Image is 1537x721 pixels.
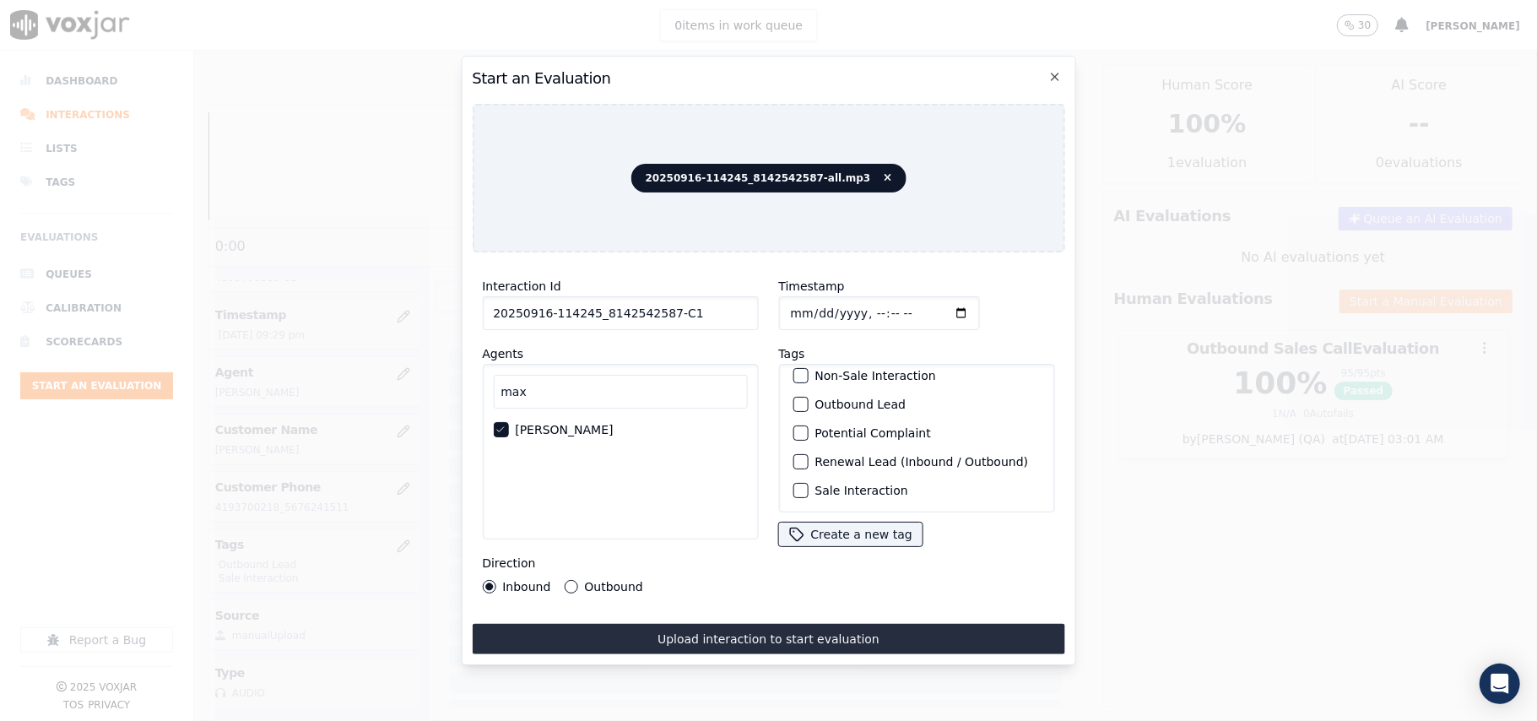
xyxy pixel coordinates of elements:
[515,424,613,436] label: [PERSON_NAME]
[815,456,1028,468] label: Renewal Lead (Inbound / Outbound)
[778,523,922,546] button: Create a new tag
[815,485,907,496] label: Sale Interaction
[493,375,747,409] input: Search Agents...
[778,347,804,360] label: Tags
[778,279,844,293] label: Timestamp
[1480,664,1520,704] div: Open Intercom Messenger
[482,279,560,293] label: Interaction Id
[815,398,906,410] label: Outbound Lead
[472,67,1064,90] h2: Start an Evaluation
[502,581,550,593] label: Inbound
[482,347,523,360] label: Agents
[815,370,935,382] label: Non-Sale Interaction
[584,581,642,593] label: Outbound
[482,556,535,570] label: Direction
[631,164,907,192] span: 20250916-114245_8142542587-all.mp3
[482,296,758,330] input: reference id, file name, etc
[815,427,930,439] label: Potential Complaint
[472,624,1064,654] button: Upload interaction to start evaluation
